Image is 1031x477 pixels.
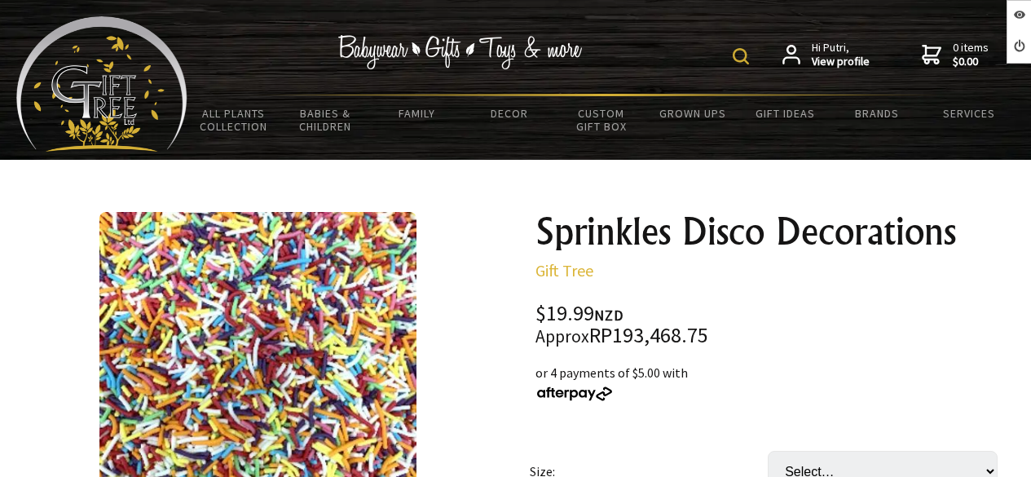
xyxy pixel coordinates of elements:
a: Family [372,96,464,130]
a: Decor [463,96,555,130]
span: Hi Putri, [812,41,870,69]
a: Grown Ups [647,96,739,130]
img: Afterpay [535,386,614,401]
small: Approx [535,325,589,347]
span: NZD [594,306,623,325]
a: Brands [831,96,923,130]
img: Babyware - Gifts - Toys and more... [16,16,187,152]
div: $19.99 RP193,468.75 [535,303,1011,347]
strong: $0.00 [953,55,989,69]
strong: View profile [812,55,870,69]
a: 0 items$0.00 [922,41,989,69]
a: Gift Ideas [739,96,831,130]
img: product search [733,48,749,64]
span: 0 items [953,40,989,69]
div: or 4 payments of $5.00 with [535,363,1011,402]
h1: Sprinkles Disco Decorations [535,212,1011,251]
a: Custom Gift Box [555,96,647,144]
a: Babies & Children [280,96,372,144]
a: Services [923,96,1015,130]
a: All Plants Collection [187,96,280,144]
img: Babywear - Gifts - Toys & more [338,35,583,69]
a: Hi Putri,View profile [782,41,870,69]
a: Gift Tree [535,260,593,280]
